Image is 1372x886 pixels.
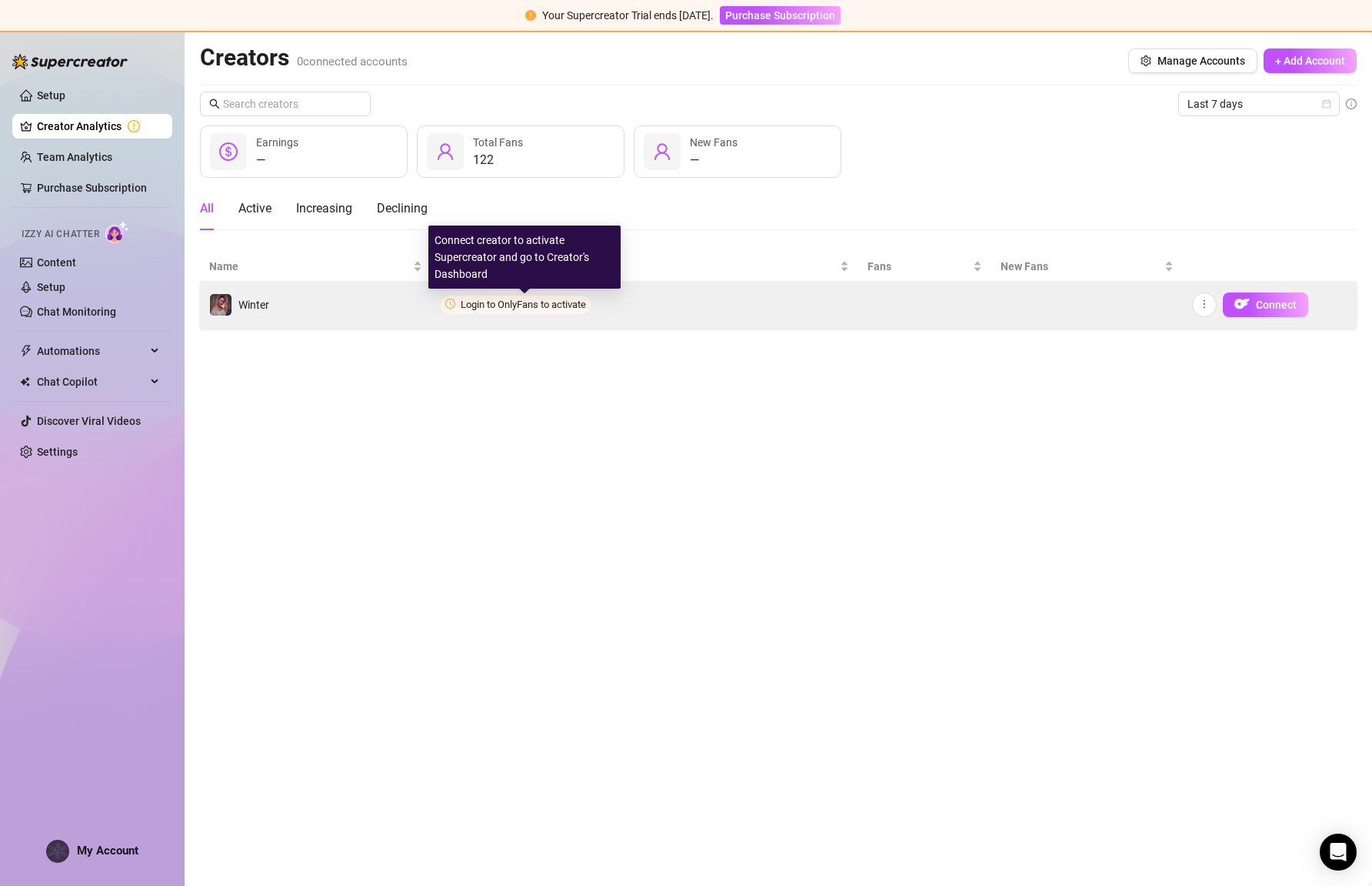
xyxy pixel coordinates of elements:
[37,114,160,139] a: Creator Analytics exclamation-circle
[1199,299,1210,309] span: more
[1264,48,1357,73] button: + Add Account
[377,199,428,218] div: Declining
[1275,55,1345,67] span: + Add Account
[297,55,408,69] span: 0 connected accounts
[436,142,455,161] span: user
[1234,296,1250,312] img: OF
[1001,258,1161,275] span: New Fans
[653,142,671,161] span: user
[37,306,116,318] a: Chat Monitoring
[12,54,128,69] img: logo-BBDzfeDw.svg
[37,339,146,363] span: Automations
[209,99,220,109] span: search
[20,345,32,357] span: thunderbolt
[47,841,68,862] img: ACg8ocLzbjWi6c9HA6Tvb4XGgaTe0A7xZJFCZltAopZzYwwVNgE61w=s96-c
[991,252,1183,282] th: New Fans
[37,415,141,427] a: Discover Viral Videos
[209,258,410,275] span: Name
[256,136,298,149] span: Earnings
[1320,834,1357,871] div: Open Intercom Messenger
[1223,293,1308,317] button: OFConnect
[105,221,129,243] img: AI Chatter
[20,376,30,387] img: Chat Copilot
[441,258,837,275] span: Earnings
[1187,92,1330,115] span: Last 7 days
[210,294,231,316] img: Winter
[22,227,99,242] span: Izzy AI Chatter
[473,151,523,169] div: 122
[256,151,298,169] div: —
[720,9,841,22] a: Purchase Subscription
[37,281,65,293] a: Setup
[1141,55,1151,66] span: setting
[1256,299,1297,311] span: Connect
[200,43,408,72] h2: Creators
[200,199,214,218] div: All
[37,151,112,163] a: Team Analytics
[238,299,269,311] span: Winter
[690,151,738,169] div: —
[690,136,738,149] span: New Fans
[37,369,146,394] span: Chat Copilot
[525,10,536,21] span: exclamation-circle
[219,142,238,161] span: dollar-circle
[238,199,271,218] div: Active
[445,299,455,309] span: clock-circle
[858,252,992,282] th: Fans
[542,9,714,22] span: Your Supercreator Trial ends [DATE].
[37,182,147,194] a: Purchase Subscription
[431,252,858,282] th: Earnings
[37,256,76,269] a: Content
[37,89,65,102] a: Setup
[200,252,431,282] th: Name
[1346,99,1357,109] span: info-circle
[473,136,523,149] span: Total Fans
[77,844,138,858] span: My Account
[1322,99,1331,109] span: calendar
[1157,55,1245,67] span: Manage Accounts
[867,258,971,275] span: Fans
[428,226,621,289] div: Connect creator to activate Supercreator and go to Creator's Dashboard
[461,299,586,310] span: Login to OnlyFans to activate
[725,9,835,22] span: Purchase Subscription
[296,199,352,218] div: Increasing
[720,6,841,25] button: Purchase Subscription
[223,95,349,112] input: Search creators
[37,446,78,458] a: Settings
[1128,48,1257,73] button: Manage Accounts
